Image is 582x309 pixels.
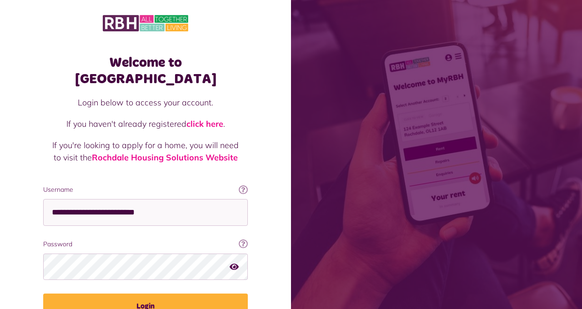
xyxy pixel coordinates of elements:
[52,118,239,130] p: If you haven't already registered .
[92,152,238,163] a: Rochdale Housing Solutions Website
[103,14,188,33] img: MyRBH
[43,239,248,249] label: Password
[52,96,239,109] p: Login below to access your account.
[186,119,223,129] a: click here
[43,185,248,194] label: Username
[52,139,239,164] p: If you're looking to apply for a home, you will need to visit the
[43,55,248,87] h1: Welcome to [GEOGRAPHIC_DATA]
